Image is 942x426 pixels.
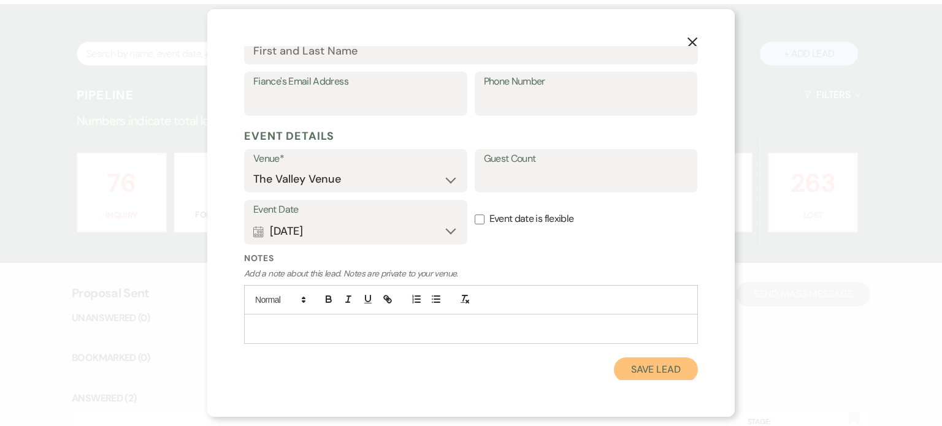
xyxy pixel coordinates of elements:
[475,215,484,224] input: Event date is flexible
[253,219,458,243] button: [DATE]
[244,127,698,145] h5: Event Details
[484,150,689,168] label: Guest Count
[244,267,698,280] p: Add a note about this lead. Notes are private to your venue.
[253,39,689,63] input: First and Last Name
[484,73,689,91] label: Phone Number
[244,252,698,265] label: Notes
[253,150,458,168] label: Venue*
[614,357,698,382] button: Save Lead
[253,201,458,219] label: Event Date
[253,73,458,91] label: Fiance's Email Address
[475,200,698,238] label: Event date is flexible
